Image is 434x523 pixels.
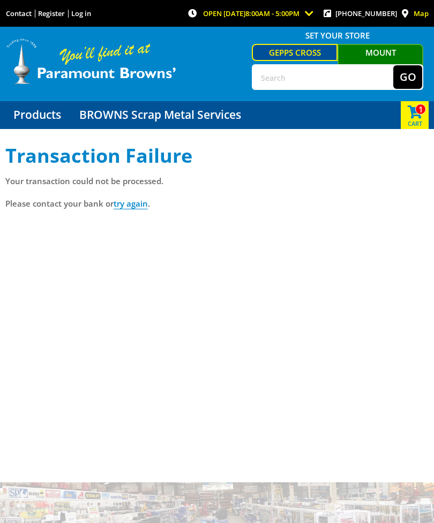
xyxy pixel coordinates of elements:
[5,197,429,210] p: Please contact your bank or .
[253,65,393,89] input: Search
[5,37,177,85] img: Paramount Browns'
[335,9,397,18] a: [PHONE_NUMBER]
[252,28,423,43] span: Set your store
[415,104,426,115] span: 1
[38,9,65,18] a: Go to the registration page
[5,175,429,187] p: Your transaction could not be processed.
[5,101,69,129] a: Go to the Products page
[71,9,91,18] a: Log in
[5,145,429,166] h1: Transaction Failure
[252,44,338,61] a: Gepps Cross
[338,44,423,76] a: Mount [PERSON_NAME]
[393,65,422,89] button: Go
[203,9,300,18] span: OPEN [DATE]
[401,101,429,129] div: Cart
[6,9,32,18] a: Go to the Contact page
[245,9,300,18] span: 8:00am - 5:00pm
[114,198,148,209] a: try again
[71,101,249,129] a: Go to the BROWNS Scrap Metal Services page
